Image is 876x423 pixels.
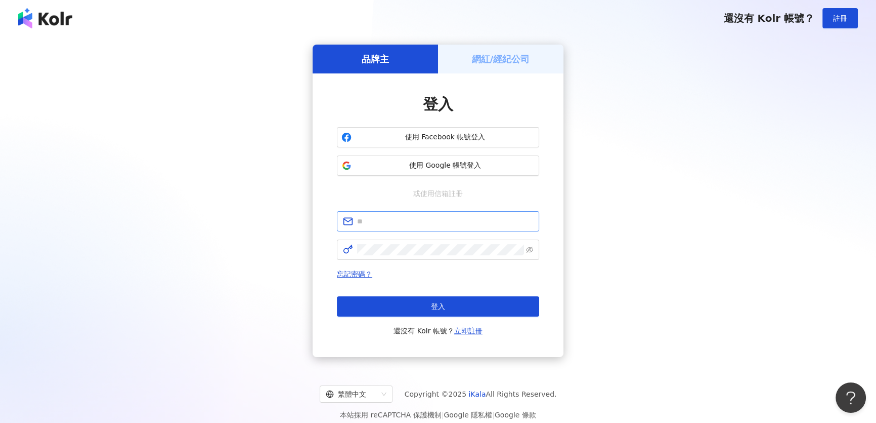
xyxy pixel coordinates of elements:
iframe: Help Scout Beacon - Open [836,382,866,413]
a: iKala [469,390,486,398]
span: 本站採用 reCAPTCHA 保護機制 [340,409,536,421]
a: Google 條款 [495,411,536,419]
span: 或使用信箱註冊 [406,188,470,199]
span: Copyright © 2025 All Rights Reserved. [405,388,557,400]
span: eye-invisible [526,246,533,253]
h5: 網紅/經紀公司 [472,53,530,65]
button: 註冊 [822,8,858,28]
span: | [492,411,495,419]
span: 還沒有 Kolr 帳號？ [393,325,483,337]
span: 註冊 [833,14,847,22]
span: 使用 Google 帳號登入 [356,161,535,171]
span: 還沒有 Kolr 帳號？ [723,12,814,24]
h5: 品牌主 [362,53,389,65]
button: 使用 Facebook 帳號登入 [337,127,539,147]
span: 登入 [423,95,453,113]
div: 繁體中文 [326,386,377,402]
a: 忘記密碼？ [337,270,372,278]
span: 使用 Facebook 帳號登入 [356,132,535,142]
button: 使用 Google 帳號登入 [337,156,539,176]
img: logo [18,8,72,28]
button: 登入 [337,296,539,317]
a: Google 隱私權 [444,411,492,419]
span: | [442,411,444,419]
a: 立即註冊 [454,327,483,335]
span: 登入 [431,302,445,311]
